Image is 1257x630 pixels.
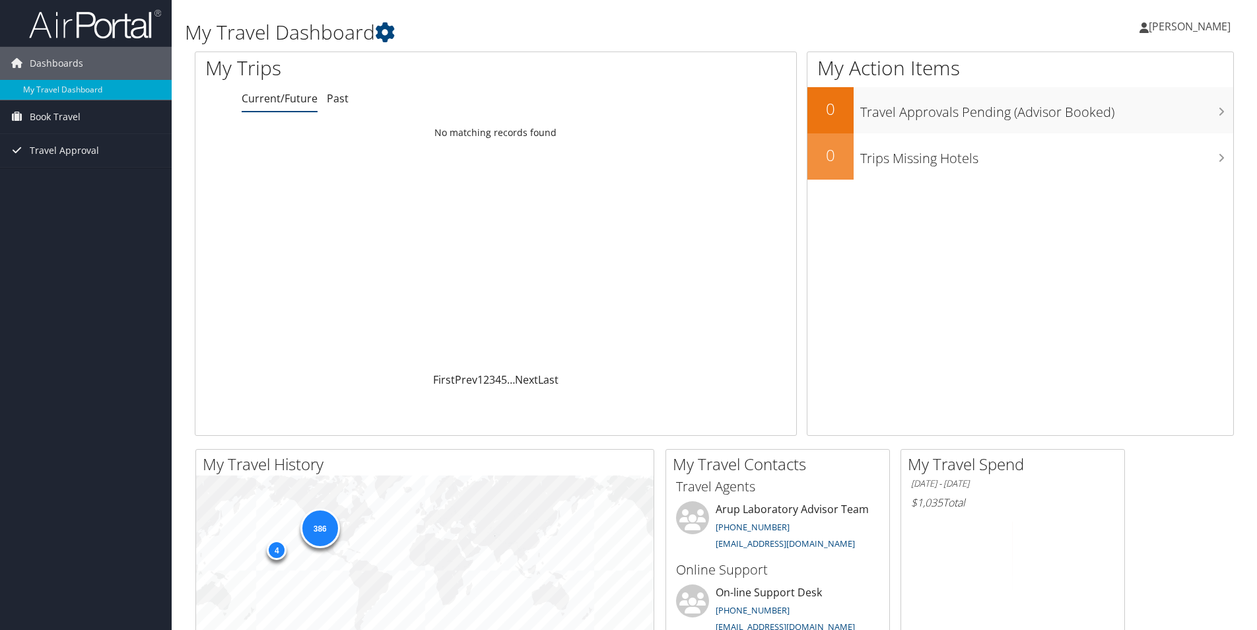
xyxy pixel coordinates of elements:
[1149,19,1231,34] span: [PERSON_NAME]
[455,372,477,387] a: Prev
[716,521,790,533] a: [PHONE_NUMBER]
[483,372,489,387] a: 2
[908,453,1124,475] h2: My Travel Spend
[242,91,318,106] a: Current/Future
[669,501,886,555] li: Arup Laboratory Advisor Team
[30,134,99,167] span: Travel Approval
[195,121,796,145] td: No matching records found
[911,477,1114,490] h6: [DATE] - [DATE]
[203,453,654,475] h2: My Travel History
[807,144,854,166] h2: 0
[807,133,1233,180] a: 0Trips Missing Hotels
[807,98,854,120] h2: 0
[911,495,943,510] span: $1,035
[495,372,501,387] a: 4
[29,9,161,40] img: airportal-logo.png
[515,372,538,387] a: Next
[30,100,81,133] span: Book Travel
[507,372,515,387] span: …
[1139,7,1244,46] a: [PERSON_NAME]
[716,604,790,616] a: [PHONE_NUMBER]
[300,508,339,548] div: 386
[911,495,1114,510] h6: Total
[807,54,1233,82] h1: My Action Items
[433,372,455,387] a: First
[807,87,1233,133] a: 0Travel Approvals Pending (Advisor Booked)
[477,372,483,387] a: 1
[676,561,879,579] h3: Online Support
[30,47,83,80] span: Dashboards
[673,453,889,475] h2: My Travel Contacts
[185,18,891,46] h1: My Travel Dashboard
[501,372,507,387] a: 5
[327,91,349,106] a: Past
[538,372,559,387] a: Last
[489,372,495,387] a: 3
[860,96,1233,122] h3: Travel Approvals Pending (Advisor Booked)
[267,540,287,560] div: 4
[860,143,1233,168] h3: Trips Missing Hotels
[676,477,879,496] h3: Travel Agents
[716,538,855,549] a: [EMAIL_ADDRESS][DOMAIN_NAME]
[205,54,536,82] h1: My Trips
